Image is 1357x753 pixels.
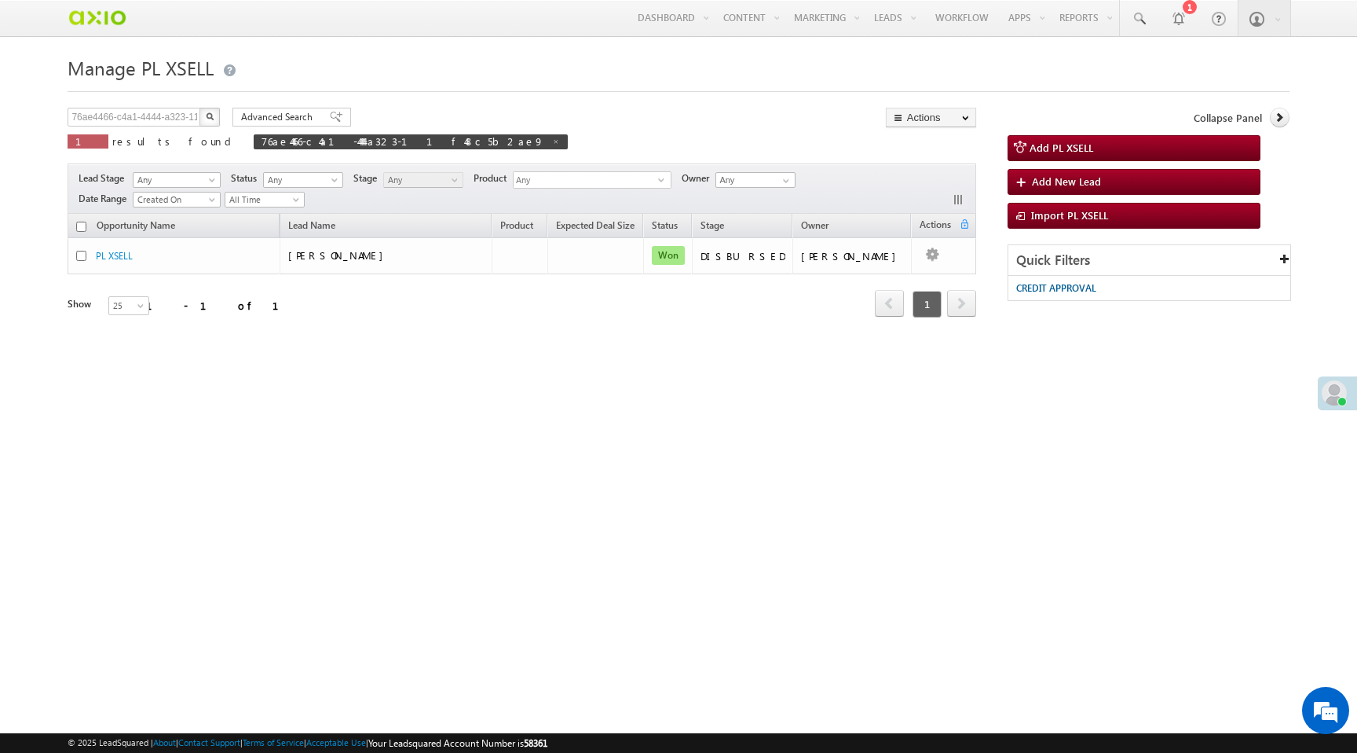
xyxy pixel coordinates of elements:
[225,193,300,207] span: All Time
[68,55,214,80] span: Manage PL XSELL
[682,171,715,185] span: Owner
[306,737,366,747] a: Acceptable Use
[1194,111,1262,125] span: Collapse Panel
[700,219,724,231] span: Stage
[280,217,343,237] span: Lead Name
[1031,208,1108,222] span: Import PL XSELL
[715,172,796,188] input: Type to Search
[801,219,828,231] span: Owner
[500,219,533,231] span: Product
[353,171,383,185] span: Stage
[89,217,183,237] a: Opportunity Name
[514,172,658,190] span: Any
[947,290,976,317] span: next
[288,248,391,262] span: [PERSON_NAME]
[231,171,263,185] span: Status
[383,172,463,188] a: Any
[700,249,785,263] div: DISBURSED
[801,249,904,263] div: [PERSON_NAME]
[263,172,343,188] a: Any
[368,737,547,749] span: Your Leadsquared Account Number is
[644,217,686,237] a: Status
[243,737,304,747] a: Terms of Service
[133,172,221,188] a: Any
[133,192,221,208] a: Created On
[108,296,149,315] a: 25
[474,171,513,185] span: Product
[97,219,175,231] span: Opportunity Name
[548,217,642,237] a: Expected Deal Size
[875,290,904,317] span: prev
[206,112,214,120] img: Search
[693,217,732,237] a: Stage
[947,292,976,317] a: next
[79,171,130,185] span: Lead Stage
[875,292,904,317] a: prev
[225,192,305,208] a: All Time
[658,176,671,183] span: select
[774,173,794,189] a: Show All Items
[68,4,126,31] img: Custom Logo
[524,737,547,749] span: 58361
[153,737,176,747] a: About
[886,108,976,127] button: Actions
[1016,282,1096,294] span: CREDIT APPROVAL
[912,216,959,237] span: Actions
[1030,141,1093,154] span: Add PL XSELL
[178,737,240,747] a: Contact Support
[513,171,671,189] div: Any
[112,134,237,148] span: results found
[134,173,215,187] span: Any
[1008,245,1290,276] div: Quick Filters
[913,291,942,318] span: 1
[556,219,635,231] span: Expected Deal Size
[652,246,685,265] span: Won
[146,296,298,314] div: 1 - 1 of 1
[384,173,459,187] span: Any
[262,134,544,148] span: 76ae4466-c4a1-4444-a323-11f48c5b2ae9
[68,297,96,311] div: Show
[75,134,101,148] span: 1
[241,110,317,124] span: Advanced Search
[134,193,215,207] span: Created On
[109,299,151,313] span: 25
[1032,174,1101,188] span: Add New Lead
[96,250,133,262] a: PL XSELL
[79,192,133,206] span: Date Range
[76,222,86,232] input: Check all records
[264,173,338,187] span: Any
[68,736,547,751] span: © 2025 LeadSquared | | | | |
